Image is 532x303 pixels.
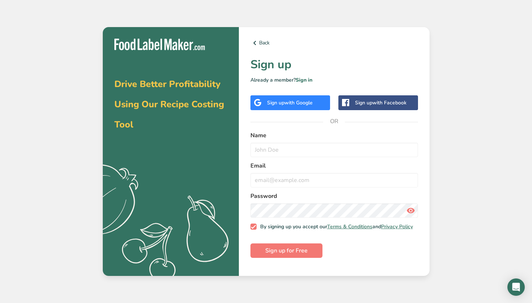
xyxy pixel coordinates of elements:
img: Food Label Maker [114,39,205,51]
div: Open Intercom Messenger [507,278,525,296]
span: Drive Better Profitability Using Our Recipe Costing Tool [114,78,224,131]
label: Password [250,192,418,200]
label: Name [250,131,418,140]
p: Already a member? [250,76,418,84]
h1: Sign up [250,56,418,73]
input: John Doe [250,143,418,157]
button: Sign up for Free [250,243,322,258]
input: email@example.com [250,173,418,187]
a: Terms & Conditions [327,223,372,230]
a: Back [250,39,418,47]
label: Email [250,161,418,170]
span: Sign up for Free [265,246,308,255]
span: By signing up you accept our and [257,224,413,230]
span: OR [323,111,345,132]
div: Sign up [267,99,313,107]
a: Privacy Policy [381,223,413,230]
span: with Facebook [372,99,406,106]
a: Sign in [296,77,312,83]
span: with Google [284,99,313,106]
div: Sign up [355,99,406,107]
